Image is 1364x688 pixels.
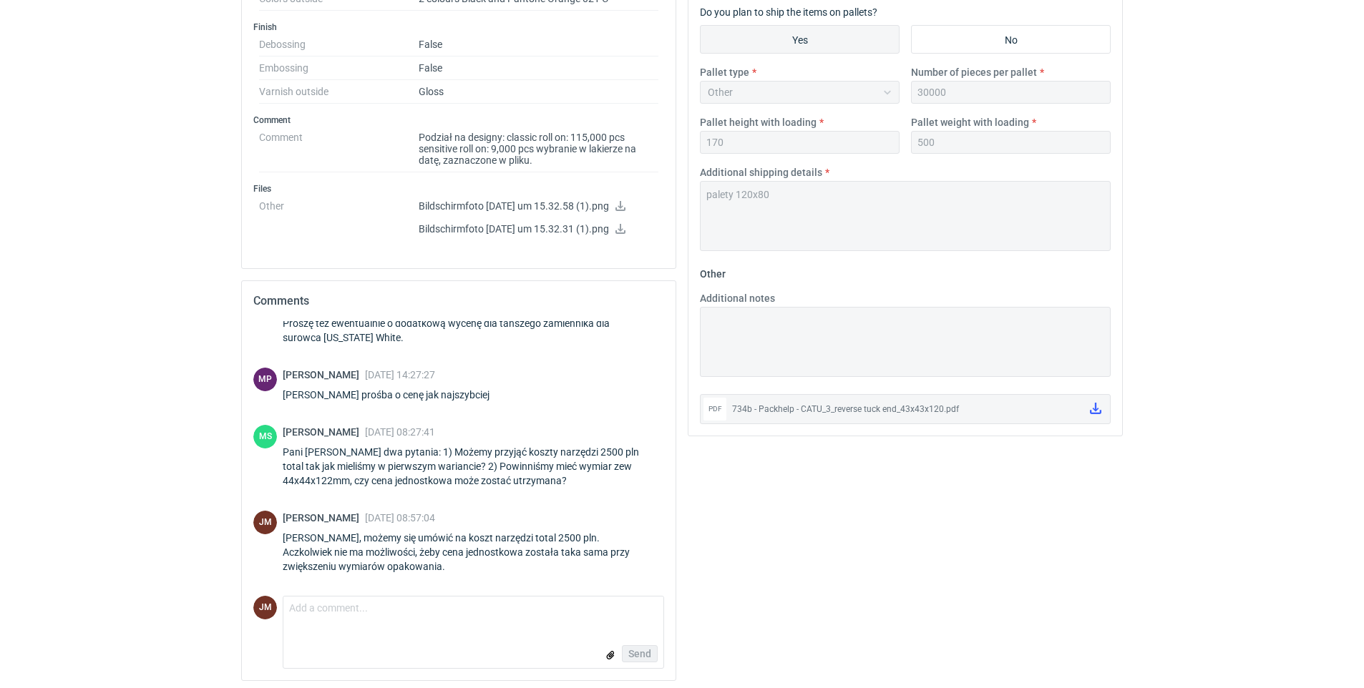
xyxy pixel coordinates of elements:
[700,262,726,280] legend: Other
[253,368,277,391] figcaption: MP
[622,645,658,662] button: Send
[419,223,658,236] p: Bildschirmfoto [DATE] um 15.32.31 (1).png
[259,126,419,172] dt: Comment
[283,445,664,488] div: Pani [PERSON_NAME] dwa pytania: 1) Możemy przyjąć koszty narzędzi 2500 pln total tak jak mieliśmy...
[419,200,658,213] p: Bildschirmfoto [DATE] um 15.32.58 (1).png
[283,388,507,402] div: [PERSON_NAME] prośba o cenę jak najszybciej
[283,531,664,574] div: [PERSON_NAME], możemy się umówić na koszt narzędzi total 2500 pln. Aczkolwiek nie ma możliwości, ...
[419,80,658,104] dd: Gloss
[365,512,435,524] span: [DATE] 08:57:04
[253,511,277,534] div: JOANNA MOCZAŁA
[283,316,664,345] div: Proszę też ewentualnie o dodatkową wycenę dla tańszego zamiennika dla surowca [US_STATE] White.
[419,56,658,80] dd: False
[911,115,1029,129] label: Pallet weight with loading
[365,369,435,380] span: [DATE] 14:27:27
[365,426,435,438] span: [DATE] 08:27:41
[283,512,365,524] span: [PERSON_NAME]
[253,596,277,619] div: JOANNA MOCZAŁA
[259,195,419,246] dt: Other
[283,369,365,380] span: [PERSON_NAME]
[259,33,419,56] dt: Debossing
[419,126,658,172] dd: Podział na designy: classic roll on: 115,000 pcs sensitive roll on: 9,000 pcs wybranie w lakierze...
[253,293,664,310] h2: Comments
[911,65,1037,79] label: Number of pieces per pallet
[732,402,1078,416] div: 734b - Packhelp - CATU_3_reverse tuck end_43x43x120.pdf
[253,511,277,534] figcaption: JM
[253,425,277,448] figcaption: MS
[253,114,664,126] h3: Comment
[283,426,365,438] span: [PERSON_NAME]
[700,181,1111,251] textarea: palety 120x80
[700,165,822,180] label: Additional shipping details
[253,368,277,391] div: Michał Palasek
[253,183,664,195] h3: Files
[259,56,419,80] dt: Embossing
[700,291,775,305] label: Additional notes
[253,596,277,619] figcaption: JM
[700,6,877,18] label: Do you plan to ship the items on pallets?
[259,80,419,104] dt: Varnish outside
[419,33,658,56] dd: False
[253,21,664,33] h3: Finish
[700,65,749,79] label: Pallet type
[700,115,817,129] label: Pallet height with loading
[253,425,277,448] div: Maciej Sikora
[628,649,651,659] span: Send
[703,398,726,421] div: pdf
